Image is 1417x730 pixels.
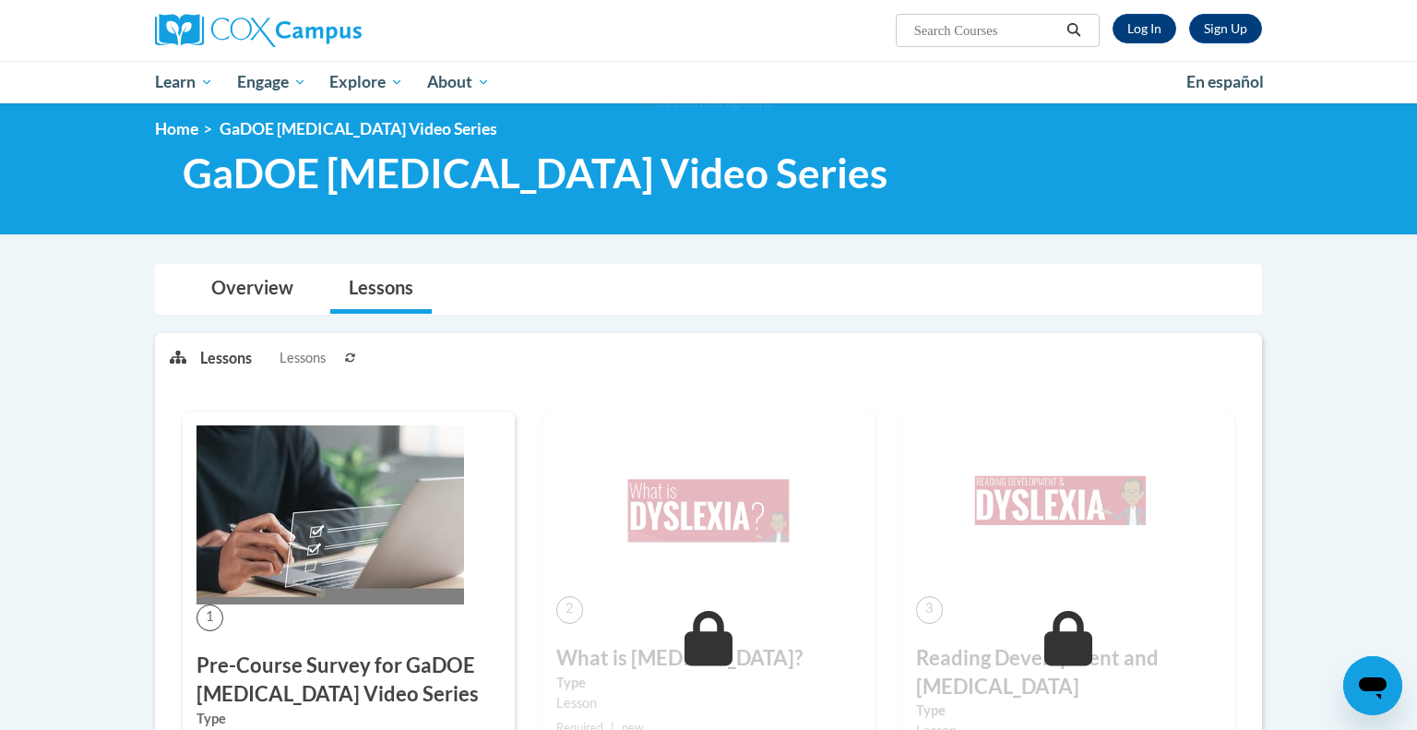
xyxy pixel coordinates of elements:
span: Explore [329,71,403,93]
a: Overview [193,265,312,314]
span: About [427,71,490,93]
button: Search [1060,19,1088,42]
a: Home [155,119,198,138]
a: Explore [317,61,415,103]
img: Course Image [556,425,861,597]
a: En español [1174,63,1276,102]
label: Type [916,700,1221,721]
iframe: Button to launch messaging window [1343,656,1402,715]
span: Engage [237,71,306,93]
a: Register [1189,14,1262,43]
a: Cox Campus [155,14,506,47]
span: GaDOE [MEDICAL_DATA] Video Series [220,119,497,138]
h3: What is [MEDICAL_DATA]? [556,644,861,673]
p: Lessons [200,348,252,368]
a: About [415,61,502,103]
div: Main menu [127,61,1290,103]
div: Lesson [556,693,861,713]
span: En español [1186,72,1264,91]
span: GaDOE [MEDICAL_DATA] Video Series [183,149,887,197]
span: 2 [556,596,583,623]
span: Lessons [280,348,326,368]
a: Engage [225,61,318,103]
h3: Reading Development and [MEDICAL_DATA] [916,644,1221,701]
img: Cox Campus [155,14,362,47]
h3: Pre-Course Survey for GaDOE [MEDICAL_DATA] Video Series [196,652,501,709]
span: 1 [196,604,223,631]
input: Search Courses [912,19,1060,42]
label: Type [556,673,861,693]
a: Log In [1113,14,1176,43]
a: Lessons [330,265,432,314]
span: Learn [155,71,213,93]
a: Learn [143,61,225,103]
span: 3 [916,596,943,623]
label: Type [196,709,501,729]
img: Course Image [196,425,464,604]
img: Course Image [916,425,1221,597]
